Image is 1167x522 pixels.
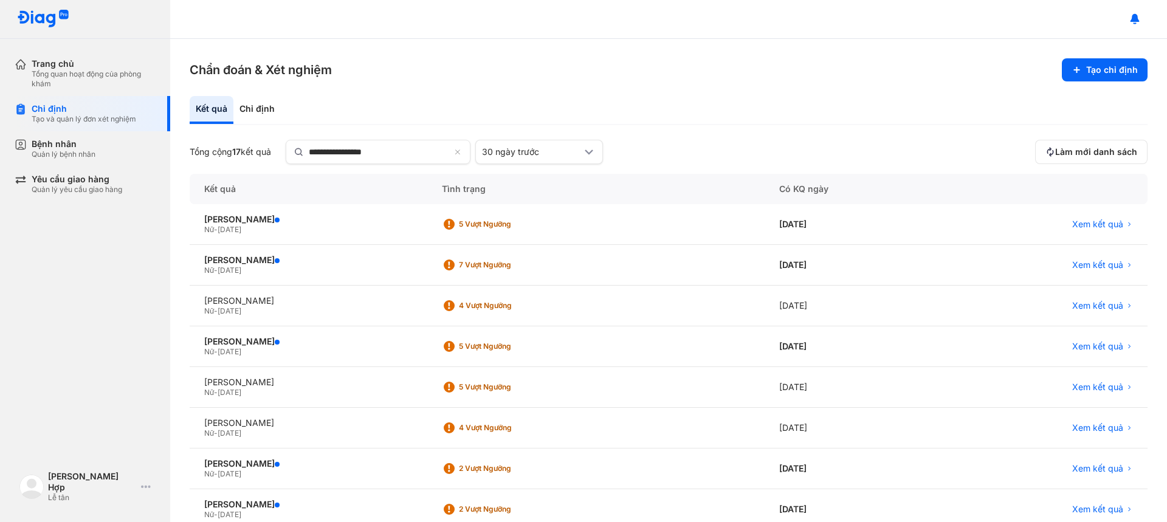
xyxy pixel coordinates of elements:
[48,493,136,503] div: Lễ tân
[765,286,943,326] div: [DATE]
[1072,382,1123,393] span: Xem kết quả
[214,388,218,397] span: -
[19,475,44,499] img: logo
[214,266,218,275] span: -
[232,146,241,157] span: 17
[1072,341,1123,352] span: Xem kết quả
[459,464,556,473] div: 2 Vượt ngưỡng
[32,114,136,124] div: Tạo và quản lý đơn xét nghiệm
[218,306,241,315] span: [DATE]
[32,103,136,114] div: Chỉ định
[1072,463,1123,474] span: Xem kết quả
[204,255,413,266] div: [PERSON_NAME]
[32,69,156,89] div: Tổng quan hoạt động của phòng khám
[459,342,556,351] div: 5 Vượt ngưỡng
[218,510,241,519] span: [DATE]
[204,499,413,510] div: [PERSON_NAME]
[765,367,943,408] div: [DATE]
[214,347,218,356] span: -
[1072,259,1123,270] span: Xem kết quả
[218,469,241,478] span: [DATE]
[1055,146,1137,157] span: Làm mới danh sách
[32,185,122,194] div: Quản lý yêu cầu giao hàng
[218,225,241,234] span: [DATE]
[204,469,214,478] span: Nữ
[32,58,156,69] div: Trang chủ
[190,174,427,204] div: Kết quả
[218,347,241,356] span: [DATE]
[214,225,218,234] span: -
[190,146,271,157] div: Tổng cộng kết quả
[204,336,413,347] div: [PERSON_NAME]
[214,306,218,315] span: -
[765,326,943,367] div: [DATE]
[233,96,281,124] div: Chỉ định
[459,382,556,392] div: 5 Vượt ngưỡng
[765,448,943,489] div: [DATE]
[765,245,943,286] div: [DATE]
[459,260,556,270] div: 7 Vượt ngưỡng
[427,174,765,204] div: Tình trạng
[765,204,943,245] div: [DATE]
[204,458,413,469] div: [PERSON_NAME]
[214,428,218,438] span: -
[482,146,582,157] div: 30 ngày trước
[459,423,556,433] div: 4 Vượt ngưỡng
[32,139,95,149] div: Bệnh nhân
[765,174,943,204] div: Có KQ ngày
[1072,504,1123,515] span: Xem kết quả
[214,469,218,478] span: -
[765,408,943,448] div: [DATE]
[32,174,122,185] div: Yêu cầu giao hàng
[1072,422,1123,433] span: Xem kết quả
[204,510,214,519] span: Nữ
[48,471,136,493] div: [PERSON_NAME] Hợp
[1062,58,1148,81] button: Tạo chỉ định
[459,301,556,311] div: 4 Vượt ngưỡng
[204,388,214,397] span: Nữ
[459,504,556,514] div: 2 Vượt ngưỡng
[218,428,241,438] span: [DATE]
[1072,219,1123,230] span: Xem kết quả
[204,214,413,225] div: [PERSON_NAME]
[204,428,214,438] span: Nữ
[204,225,214,234] span: Nữ
[190,96,233,124] div: Kết quả
[204,417,413,428] div: [PERSON_NAME]
[204,377,413,388] div: [PERSON_NAME]
[204,347,214,356] span: Nữ
[218,388,241,397] span: [DATE]
[214,510,218,519] span: -
[459,219,556,229] div: 5 Vượt ngưỡng
[218,266,241,275] span: [DATE]
[1072,300,1123,311] span: Xem kết quả
[190,61,332,78] h3: Chẩn đoán & Xét nghiệm
[204,306,214,315] span: Nữ
[1035,140,1148,164] button: Làm mới danh sách
[32,149,95,159] div: Quản lý bệnh nhân
[17,10,69,29] img: logo
[204,295,413,306] div: [PERSON_NAME]
[204,266,214,275] span: Nữ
